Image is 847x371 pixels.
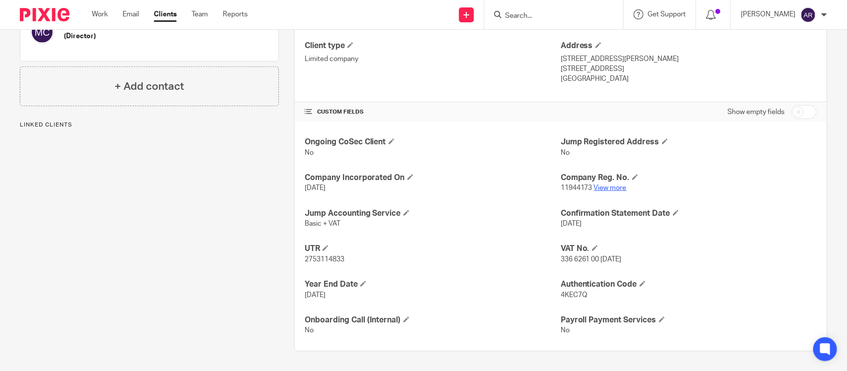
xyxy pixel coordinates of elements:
[20,8,69,21] img: Pixie
[92,9,108,19] a: Work
[305,220,340,227] span: Basic + VAT
[192,9,208,19] a: Team
[561,64,817,74] p: [STREET_ADDRESS]
[561,244,817,254] h4: VAT No.
[800,7,816,23] img: svg%3E
[20,121,279,129] p: Linked clients
[123,9,139,19] a: Email
[648,11,686,18] span: Get Support
[223,9,248,19] a: Reports
[561,137,817,147] h4: Jump Registered Address
[305,149,314,156] span: No
[741,9,795,19] p: [PERSON_NAME]
[561,292,587,299] span: 4KEC7Q
[561,149,570,156] span: No
[305,208,561,219] h4: Jump Accounting Service
[561,279,817,290] h4: Authentication Code
[154,9,177,19] a: Clients
[115,79,184,94] h4: + Add contact
[561,256,622,263] span: 336 6261 00 [DATE]
[727,107,784,117] label: Show empty fields
[561,327,570,334] span: No
[305,173,561,183] h4: Company Incorporated On
[305,54,561,64] p: Limited company
[594,185,627,191] a: View more
[305,279,561,290] h4: Year End Date
[561,54,817,64] p: [STREET_ADDRESS][PERSON_NAME]
[305,137,561,147] h4: Ongoing CoSec Client
[305,41,561,51] h4: Client type
[305,108,561,116] h4: CUSTOM FIELDS
[305,292,326,299] span: [DATE]
[561,74,817,84] p: [GEOGRAPHIC_DATA]
[305,256,344,263] span: 2753114833
[561,185,592,191] span: 11944173
[305,315,561,325] h4: Onboarding Call (Internal)
[30,20,54,44] img: svg%3E
[561,315,817,325] h4: Payroll Payment Services
[561,41,817,51] h4: Address
[561,173,817,183] h4: Company Reg. No.
[305,185,326,191] span: [DATE]
[561,220,582,227] span: [DATE]
[561,208,817,219] h4: Confirmation Statement Date
[305,327,314,334] span: No
[504,12,593,21] input: Search
[305,244,561,254] h4: UTR
[64,31,194,41] h5: (Director)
